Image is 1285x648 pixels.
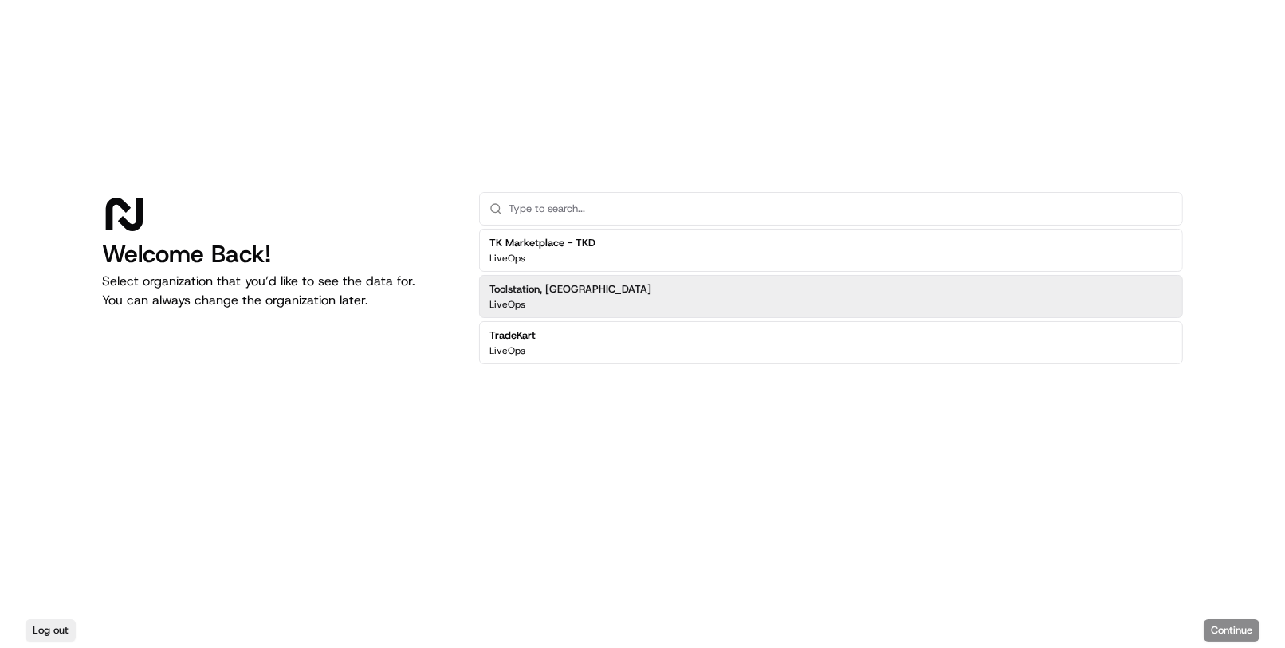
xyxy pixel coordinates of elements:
button: Log out [26,619,76,642]
p: LiveOps [489,252,525,265]
p: Select organization that you’d like to see the data for. You can always change the organization l... [102,272,454,310]
h2: Toolstation, [GEOGRAPHIC_DATA] [489,282,651,297]
p: LiveOps [489,298,525,311]
input: Type to search... [509,193,1173,225]
p: LiveOps [489,344,525,357]
h2: TK Marketplace - TKD [489,236,595,250]
h2: TradeKart [489,328,536,343]
div: Suggestions [479,226,1183,367]
h1: Welcome Back! [102,240,454,269]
